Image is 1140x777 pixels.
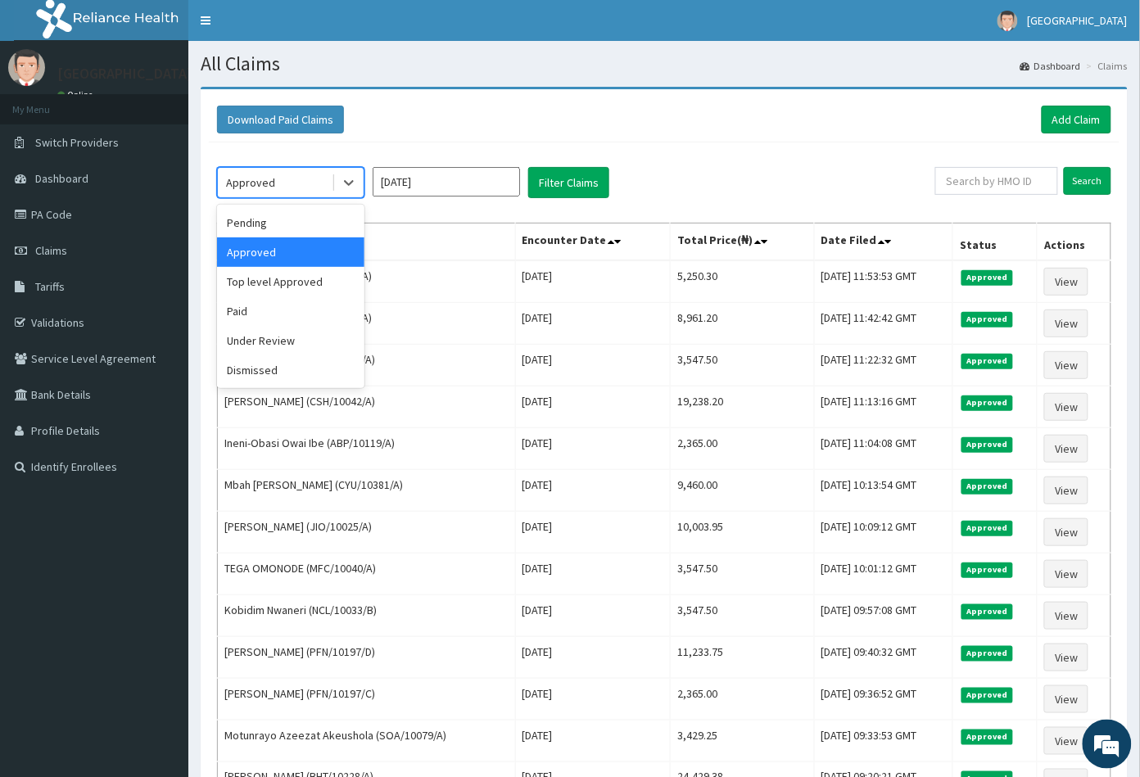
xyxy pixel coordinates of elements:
span: Approved [961,312,1013,327]
td: [DATE] [515,595,670,637]
td: [DATE] 09:40:32 GMT [814,637,952,679]
td: 2,365.00 [671,679,815,721]
td: [PERSON_NAME] (JIO/10007/A) [218,303,516,345]
a: View [1044,309,1088,337]
img: User Image [997,11,1018,31]
a: View [1044,351,1088,379]
td: [DATE] [515,553,670,595]
th: Actions [1038,224,1111,261]
td: [PERSON_NAME] (QLR/10008/A) [218,345,516,386]
td: 9,460.00 [671,470,815,512]
td: Mbah [PERSON_NAME] (CYU/10381/A) [218,470,516,512]
td: 3,429.25 [671,721,815,762]
td: [DATE] [515,386,670,428]
div: Dismissed [217,355,364,385]
input: Select Month and Year [373,167,520,197]
td: [DATE] 10:13:54 GMT [814,470,952,512]
div: Top level Approved [217,267,364,296]
a: View [1044,727,1088,755]
td: Ineni-Obasi Owai Ibe (ABP/10119/A) [218,428,516,470]
a: View [1044,268,1088,296]
span: Approved [961,562,1013,577]
th: Total Price(₦) [671,224,815,261]
span: Approved [961,437,1013,452]
td: [DATE] 11:13:16 GMT [814,386,952,428]
li: Claims [1083,59,1128,73]
button: Download Paid Claims [217,106,344,133]
td: [DATE] 10:09:12 GMT [814,512,952,553]
td: [DATE] [515,345,670,386]
span: Approved [961,730,1013,744]
span: [GEOGRAPHIC_DATA] [1028,13,1128,28]
td: [DATE] 10:01:12 GMT [814,553,952,595]
td: 19,238.20 [671,386,815,428]
td: TEGA OMONODE (MFC/10040/A) [218,553,516,595]
td: 3,547.50 [671,553,815,595]
div: Paid [217,296,364,326]
span: Approved [961,646,1013,661]
span: Dashboard [35,171,88,186]
td: [DATE] [515,679,670,721]
span: Approved [961,395,1013,410]
td: [DATE] [515,303,670,345]
th: Name [218,224,516,261]
a: View [1044,435,1088,463]
td: 5,250.30 [671,260,815,303]
span: Approved [961,354,1013,368]
div: Chat with us now [85,92,275,113]
td: [DATE] 11:53:53 GMT [814,260,952,303]
a: View [1044,560,1088,588]
td: 3,547.50 [671,345,815,386]
div: Approved [217,237,364,267]
td: Kobidim Nwaneri (NCL/10033/B) [218,595,516,637]
img: User Image [8,49,45,86]
td: [DATE] 09:33:53 GMT [814,721,952,762]
span: Approved [961,521,1013,535]
td: [PERSON_NAME] (PFN/10197/C) [218,679,516,721]
th: Status [953,224,1038,261]
span: Approved [961,270,1013,285]
span: Switch Providers [35,135,119,150]
td: [PERSON_NAME] (CSH/10042/A) [218,386,516,428]
td: [DATE] 09:57:08 GMT [814,595,952,637]
td: [DATE] 11:42:42 GMT [814,303,952,345]
a: View [1044,685,1088,713]
a: View [1044,477,1088,504]
a: View [1044,518,1088,546]
button: Filter Claims [528,167,609,198]
span: Claims [35,243,67,258]
span: Approved [961,688,1013,702]
td: [DATE] [515,721,670,762]
div: Pending [217,208,364,237]
span: Tariffs [35,279,65,294]
a: Online [57,89,97,101]
h1: All Claims [201,53,1128,75]
td: [PERSON_NAME] (PFN/10197/D) [218,637,516,679]
td: 11,233.75 [671,637,815,679]
span: Approved [961,479,1013,494]
a: View [1044,644,1088,671]
th: Date Filed [814,224,952,261]
input: Search [1064,167,1111,195]
td: Motunrayo Azeezat Akeushola (SOA/10079/A) [218,721,516,762]
td: 2,365.00 [671,428,815,470]
td: [DATE] [515,512,670,553]
td: 10,003.95 [671,512,815,553]
input: Search by HMO ID [935,167,1058,195]
div: Approved [226,174,275,191]
div: Minimize live chat window [269,8,308,47]
td: 8,961.20 [671,303,815,345]
td: [DATE] [515,637,670,679]
td: [PERSON_NAME] (JIO/10025/A) [218,512,516,553]
a: View [1044,602,1088,630]
a: Add Claim [1042,106,1111,133]
td: [DATE] 09:36:52 GMT [814,679,952,721]
td: [DATE] [515,260,670,303]
textarea: Type your message and hit 'Enter' [8,447,312,504]
th: Encounter Date [515,224,670,261]
a: View [1044,393,1088,421]
img: d_794563401_company_1708531726252_794563401 [30,82,66,123]
td: [DATE] [515,428,670,470]
td: [DATE] 11:04:08 GMT [814,428,952,470]
td: 3,547.50 [671,595,815,637]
